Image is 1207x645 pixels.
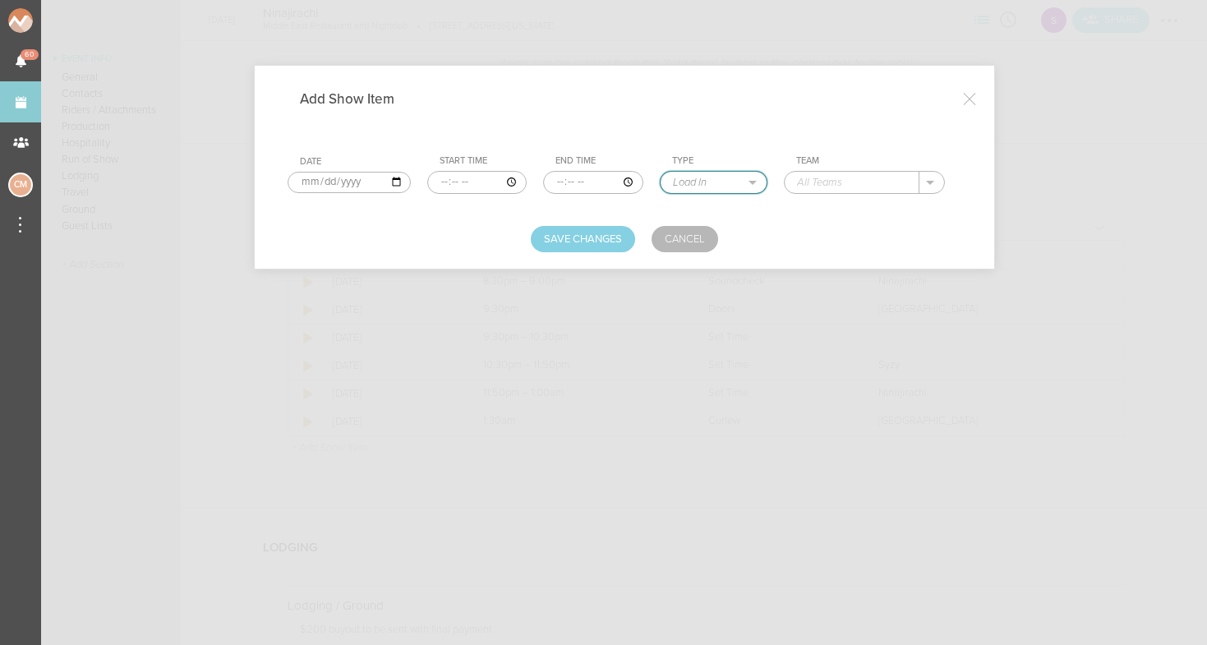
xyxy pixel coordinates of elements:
div: Team [796,155,944,167]
div: End Time [555,155,643,167]
button: Save Changes [531,226,635,252]
h4: Add Show Item [300,90,419,108]
img: NOMAD [8,8,101,33]
div: Start Time [440,155,527,167]
div: Charlie McGinley [8,173,33,197]
input: All Teams [785,172,919,193]
span: 60 [21,49,39,60]
div: Type [672,155,767,167]
div: Date [300,156,411,168]
button: . [919,172,944,193]
a: Cancel [652,226,718,252]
